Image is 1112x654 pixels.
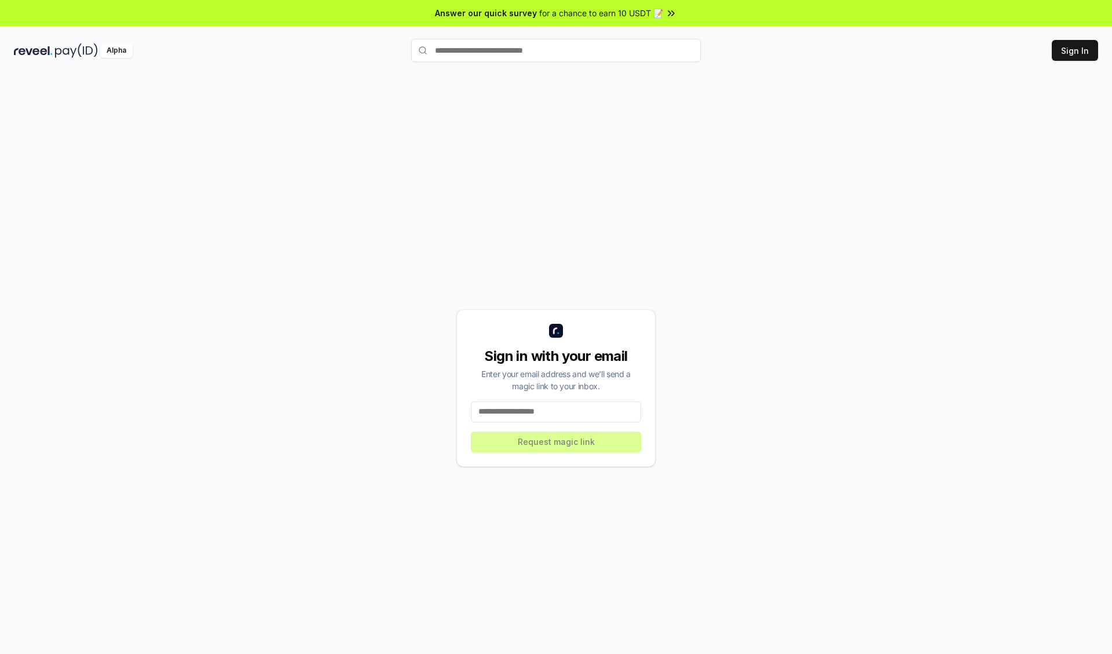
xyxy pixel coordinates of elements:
div: Sign in with your email [471,347,641,366]
div: Alpha [100,43,133,58]
div: Enter your email address and we’ll send a magic link to your inbox. [471,368,641,392]
span: for a chance to earn 10 USDT 📝 [539,7,663,19]
span: Answer our quick survey [435,7,537,19]
button: Sign In [1052,40,1098,61]
img: reveel_dark [14,43,53,58]
img: pay_id [55,43,98,58]
img: logo_small [549,324,563,338]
